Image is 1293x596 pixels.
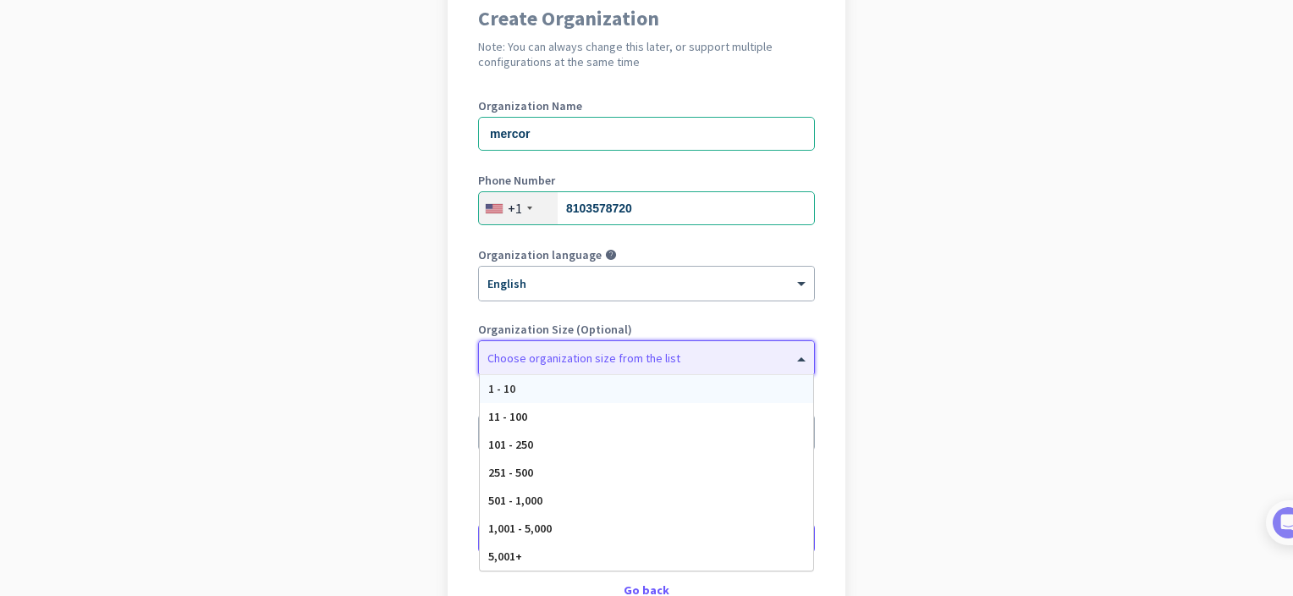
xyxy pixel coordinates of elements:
[488,437,533,452] span: 101 - 250
[478,249,602,261] label: Organization language
[508,200,522,217] div: +1
[488,465,533,480] span: 251 - 500
[478,398,815,410] label: Organization Time Zone
[478,8,815,29] h1: Create Organization
[488,549,522,564] span: 5,001+
[478,39,815,69] h2: Note: You can always change this later, or support multiple configurations at the same time
[478,174,815,186] label: Phone Number
[478,100,815,112] label: Organization Name
[478,191,815,225] input: 201-555-0123
[480,375,813,571] div: Options List
[478,117,815,151] input: What is the name of your organization?
[488,409,527,424] span: 11 - 100
[478,584,815,596] div: Go back
[488,381,515,396] span: 1 - 10
[488,493,542,508] span: 501 - 1,000
[488,521,552,536] span: 1,001 - 5,000
[478,323,815,335] label: Organization Size (Optional)
[605,249,617,261] i: help
[478,523,815,554] button: Create Organization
